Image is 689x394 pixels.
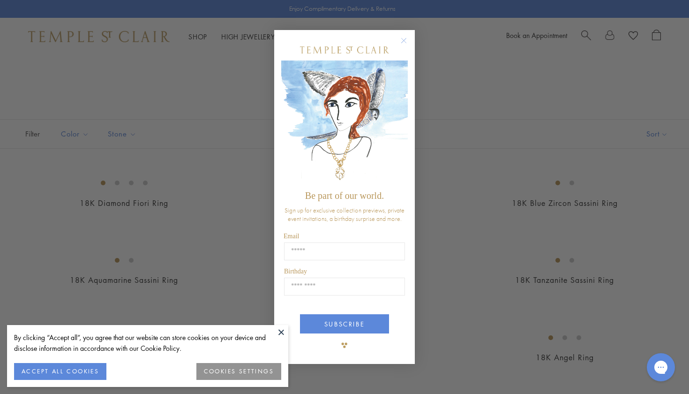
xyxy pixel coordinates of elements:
[196,363,281,380] button: COOKIES SETTINGS
[14,332,281,354] div: By clicking “Accept all”, you agree that our website can store cookies on your device and disclos...
[305,190,384,201] span: Be part of our world.
[284,242,405,260] input: Email
[285,206,404,223] span: Sign up for exclusive collection previews, private event invitations, a birthday surprise and more.
[300,314,389,333] button: SUBSCRIBE
[284,233,299,240] span: Email
[300,46,389,53] img: Temple St. Clair
[335,336,354,355] img: TSC
[642,350,680,385] iframe: Gorgias live chat messenger
[281,61,408,186] img: c4a9eb12-d91a-4d4a-8ee0-386386f4f338.jpeg
[14,363,106,380] button: ACCEPT ALL COOKIES
[284,268,307,275] span: Birthday
[403,39,414,51] button: Close dialog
